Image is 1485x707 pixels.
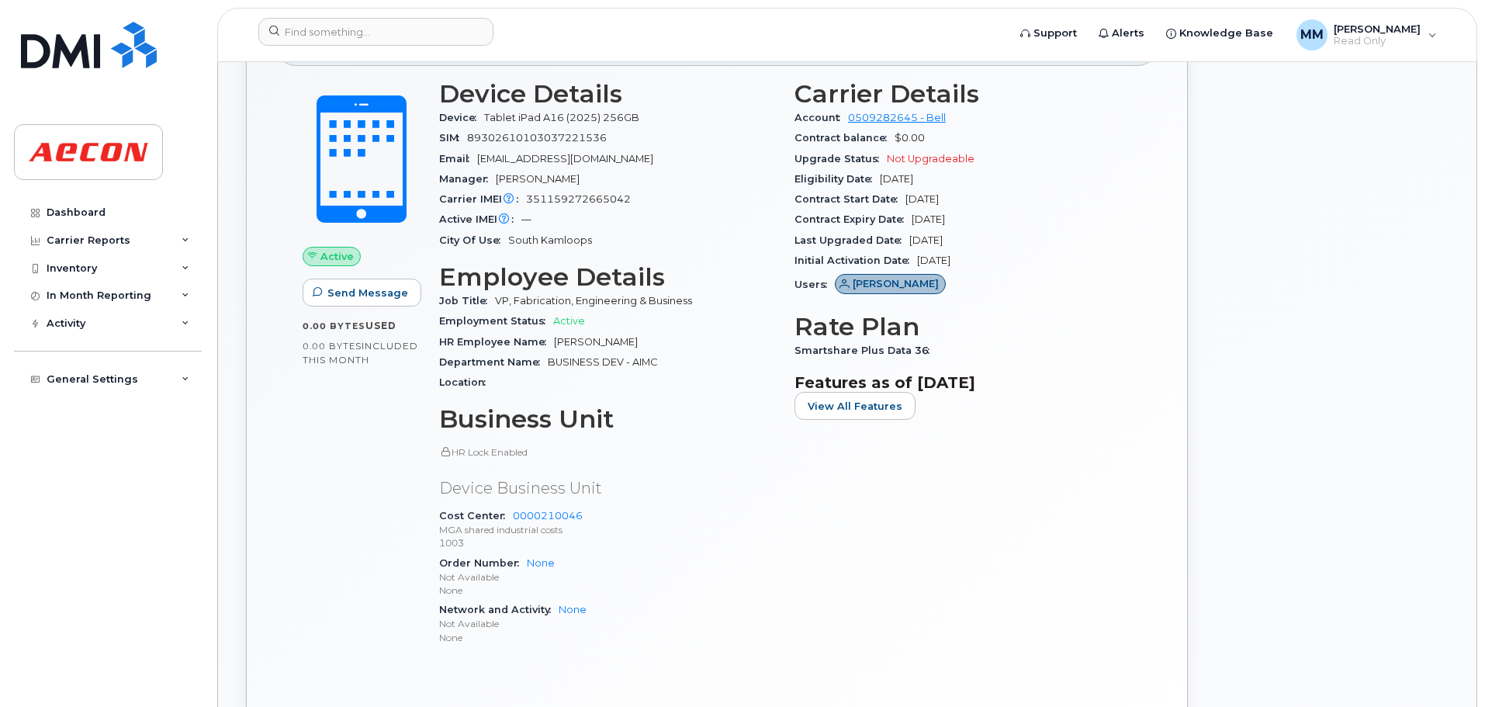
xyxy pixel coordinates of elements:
span: Department Name [439,356,548,368]
a: Support [1009,18,1088,49]
p: None [439,631,776,644]
p: 1003 [439,536,776,549]
span: Email [439,153,477,165]
p: HR Lock Enabled [439,445,776,459]
p: Not Available [439,570,776,584]
span: Device [439,112,484,123]
span: Contract Expiry Date [794,213,912,225]
a: None [527,557,555,569]
a: 0509282645 - Bell [848,112,946,123]
span: Location [439,376,493,388]
a: Alerts [1088,18,1155,49]
span: Account [794,112,848,123]
span: [PERSON_NAME] [496,173,580,185]
span: [DATE] [912,213,945,225]
button: View All Features [794,392,916,420]
span: Not Upgradeable [887,153,974,165]
span: [PERSON_NAME] [853,276,939,291]
p: Device Business Unit [439,477,776,500]
span: South Kamloops [508,234,592,246]
span: included this month [303,340,418,366]
span: [DATE] [880,173,913,185]
span: 0.00 Bytes [303,321,365,331]
h3: Carrier Details [794,80,1131,108]
span: Tablet iPad A16 (2025) 256GB [484,112,639,123]
span: Send Message [327,286,408,300]
span: 0.00 Bytes [303,341,362,352]
span: Last Upgraded Date [794,234,909,246]
span: [PERSON_NAME] [554,336,638,348]
span: Knowledge Base [1179,26,1273,41]
span: [DATE] [917,255,950,266]
span: Contract balance [794,132,895,144]
p: None [439,584,776,597]
span: [EMAIL_ADDRESS][DOMAIN_NAME] [477,153,653,165]
span: 351159272665042 [526,193,631,205]
h3: Business Unit [439,405,776,433]
span: Initial Activation Date [794,255,917,266]
span: SIM [439,132,467,144]
span: Smartshare Plus Data 36 [794,345,937,356]
span: Eligibility Date [794,173,880,185]
h3: Rate Plan [794,313,1131,341]
span: MM [1300,26,1324,44]
a: None [559,604,587,615]
h3: Device Details [439,80,776,108]
input: Find something... [258,18,493,46]
span: VP, Fabrication, Engineering & Business [495,295,692,307]
h3: Features as of [DATE] [794,373,1131,392]
span: Upgrade Status [794,153,887,165]
span: Contract Start Date [794,193,905,205]
a: 0000210046 [513,510,583,522]
span: Support [1033,26,1077,41]
span: Job Title [439,295,495,307]
span: [PERSON_NAME] [1334,23,1421,35]
span: BUSINESS DEV - AIMC [548,356,658,368]
span: City Of Use [439,234,508,246]
a: [PERSON_NAME] [835,279,946,290]
span: $0.00 [895,132,925,144]
span: 89302610103037221536 [467,132,607,144]
span: Active IMEI [439,213,521,225]
span: Cost Center [439,510,513,522]
span: used [365,320,396,331]
p: MGA shared industrial costs [439,523,776,536]
button: Send Message [303,279,421,307]
span: Users [794,279,835,290]
span: [DATE] [909,234,943,246]
span: Active [320,249,354,264]
div: Maricris Molina [1286,19,1448,50]
span: Alerts [1112,26,1144,41]
span: View All Features [808,399,902,414]
a: Knowledge Base [1155,18,1284,49]
span: Employment Status [439,315,553,327]
span: HR Employee Name [439,336,554,348]
span: Read Only [1334,35,1421,47]
h3: Employee Details [439,263,776,291]
span: Manager [439,173,496,185]
span: Carrier IMEI [439,193,526,205]
span: Order Number [439,557,527,569]
span: [DATE] [905,193,939,205]
span: Active [553,315,585,327]
span: Network and Activity [439,604,559,615]
span: — [521,213,531,225]
p: Not Available [439,617,776,630]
